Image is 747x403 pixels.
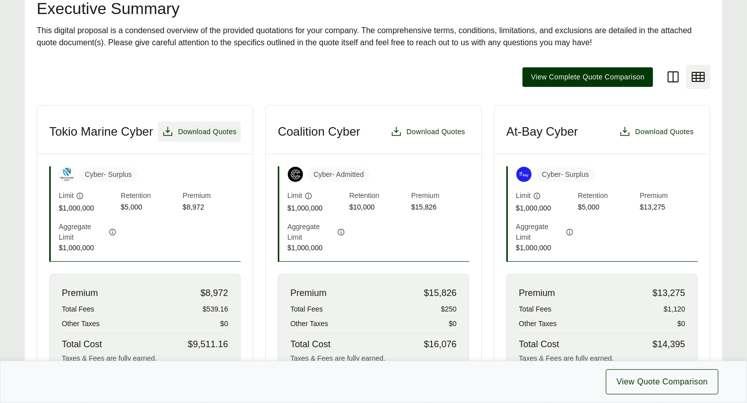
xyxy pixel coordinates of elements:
[158,122,241,142] button: Download Quotes
[183,190,241,202] span: Premium
[615,122,698,142] button: Download Quotes
[516,190,531,201] span: Limit
[278,124,360,139] h3: Coalition Cyber
[62,286,98,300] span: Premium
[411,202,469,214] span: $15,826
[441,304,457,315] span: $250
[536,167,595,182] span: Cyber - Surplus
[519,304,552,315] span: Total Fees
[519,319,557,329] span: Other Taxes
[79,167,138,182] span: Cyber - Surplus
[59,203,117,214] span: $1,000,000
[531,72,645,82] span: View Complete Quote Comparison
[121,202,178,214] span: $5,000
[449,319,457,329] span: $0
[516,167,531,182] img: At-Bay
[516,222,564,243] span: Aggregate Limit
[220,319,228,329] span: $0
[386,122,469,142] button: Download Quotes
[287,222,335,243] span: Aggregate Limit
[288,167,303,182] img: Coalition
[59,222,106,243] span: Aggregate Limit
[616,376,708,388] span: View Quote Comparison
[188,338,228,351] span: $9,511.16
[59,243,117,253] span: $1,000,000
[62,338,102,351] span: Total Cost
[62,319,99,329] span: Other Taxes
[287,243,345,253] span: $1,000,000
[290,353,457,364] div: Taxes & Fees are fully earned.
[62,304,94,315] span: Total Fees
[307,167,370,182] span: Cyber - Admitted
[519,286,555,300] span: Premium
[59,167,74,182] img: Tokio Marine
[578,202,635,214] span: $5,000
[59,190,74,201] span: Limit
[49,124,153,139] h3: Tokio Marine Cyber
[183,202,241,214] span: $8,972
[506,124,578,139] h3: At-Bay Cyber
[290,338,331,351] span: Total Cost
[287,203,345,214] span: $1,000,000
[62,353,228,364] div: Taxes & Fees are fully earned.
[37,25,710,49] div: This digital proposal is a condensed overview of the provided quotations for your company. The co...
[653,338,685,351] span: $14,395
[37,1,710,17] h2: Executive Summary
[349,190,407,202] span: Retention
[640,202,698,214] span: $13,275
[664,304,685,315] span: $1,120
[522,67,653,87] button: View Complete Quote Comparison
[424,286,457,300] span: $15,826
[287,190,302,201] span: Limit
[606,369,718,394] button: View Quote Comparison
[121,190,178,202] span: Retention
[653,286,685,300] span: $13,275
[290,304,323,315] span: Total Fees
[349,202,407,214] span: $10,000
[290,286,327,300] span: Premium
[516,203,574,214] span: $1,000,000
[677,319,685,329] span: $0
[516,243,574,253] span: $1,000,000
[578,190,635,202] span: Retention
[519,338,559,351] span: Total Cost
[290,319,328,329] span: Other Taxes
[406,127,465,137] span: Download Quotes
[519,353,685,364] div: Taxes & Fees are fully earned.
[635,127,694,137] span: Download Quotes
[178,127,237,137] span: Download Quotes
[424,338,457,351] span: $16,076
[411,190,469,202] span: Premium
[640,190,698,202] span: Premium
[202,304,228,315] span: $539.16
[200,286,228,300] span: $8,972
